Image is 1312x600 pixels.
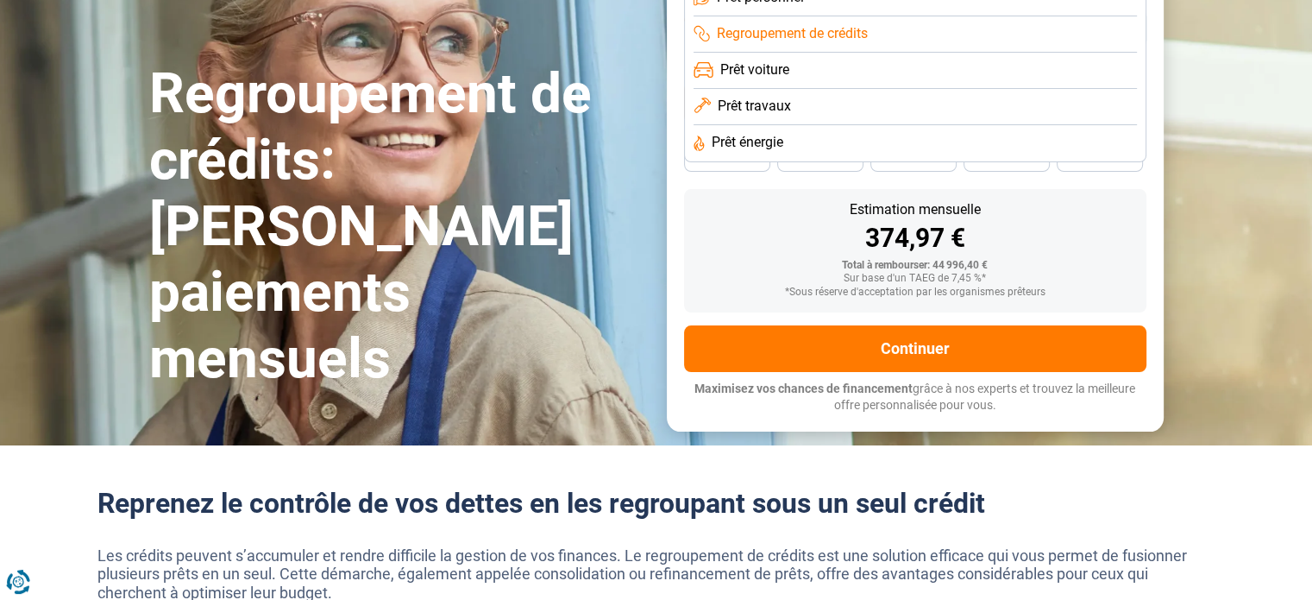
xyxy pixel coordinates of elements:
[698,225,1133,251] div: 374,97 €
[801,154,839,164] span: 42 mois
[684,325,1146,372] button: Continuer
[988,154,1026,164] span: 30 mois
[718,97,791,116] span: Prêt travaux
[720,60,789,79] span: Prêt voiture
[712,133,783,152] span: Prêt énergie
[698,273,1133,285] div: Sur base d'un TAEG de 7,45 %*
[694,382,913,395] span: Maximisez vos chances de financement
[717,24,868,43] span: Regroupement de crédits
[698,260,1133,272] div: Total à rembourser: 44 996,40 €
[1081,154,1119,164] span: 24 mois
[698,203,1133,217] div: Estimation mensuelle
[149,61,646,393] h1: Regroupement de crédits: [PERSON_NAME] paiements mensuels
[684,381,1146,414] p: grâce à nos experts et trouvez la meilleure offre personnalisée pour vous.
[698,287,1133,299] div: *Sous réserve d'acceptation par les organismes prêteurs
[708,154,746,164] span: 48 mois
[97,487,1215,520] h2: Reprenez le contrôle de vos dettes en les regroupant sous un seul crédit
[895,154,932,164] span: 36 mois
